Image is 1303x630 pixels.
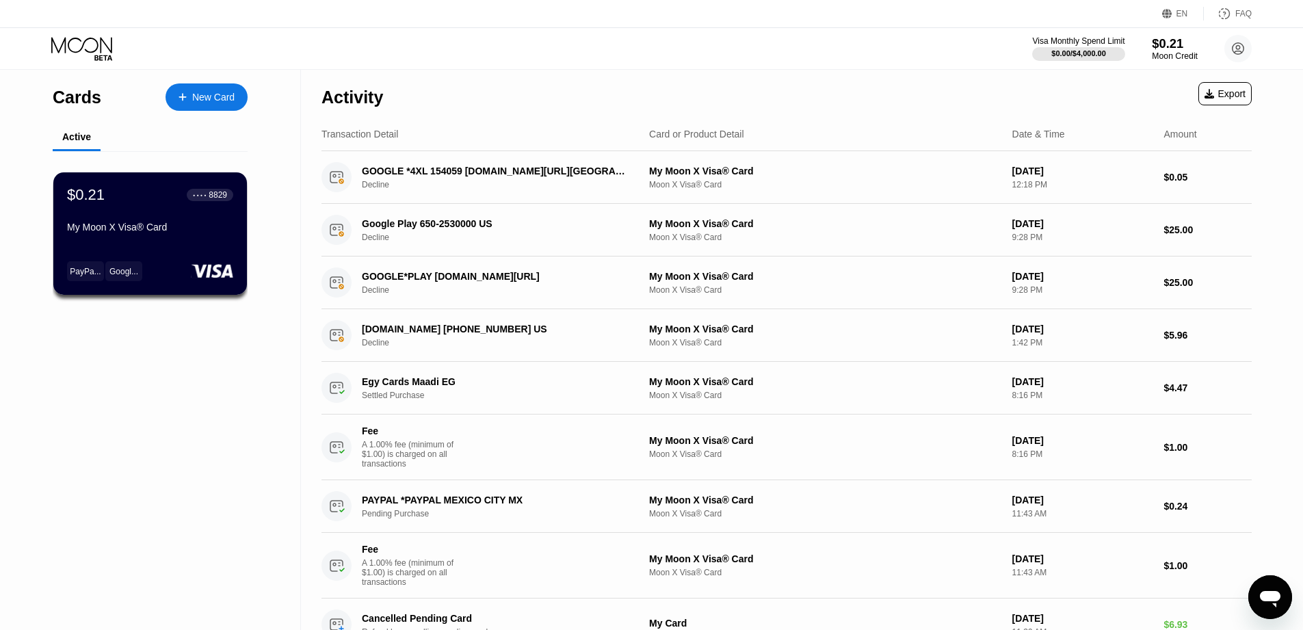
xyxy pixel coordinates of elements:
[649,218,1001,229] div: My Moon X Visa® Card
[649,129,744,140] div: Card or Product Detail
[321,480,1252,533] div: PAYPAL *PAYPAL MEXICO CITY MXPending PurchaseMy Moon X Visa® CardMoon X Visa® Card[DATE]11:43 AM$...
[1163,619,1252,630] div: $6.93
[1012,613,1153,624] div: [DATE]
[1163,560,1252,571] div: $1.00
[321,257,1252,309] div: GOOGLE*PLAY [DOMAIN_NAME][URL]DeclineMy Moon X Visa® CardMoon X Visa® Card[DATE]9:28 PM$25.00
[649,618,1001,629] div: My Card
[362,338,647,347] div: Decline
[53,88,101,107] div: Cards
[1162,7,1204,21] div: EN
[649,376,1001,387] div: My Moon X Visa® Card
[649,271,1001,282] div: My Moon X Visa® Card
[649,553,1001,564] div: My Moon X Visa® Card
[62,131,91,142] div: Active
[362,285,647,295] div: Decline
[321,129,398,140] div: Transaction Detail
[1205,88,1246,99] div: Export
[649,166,1001,176] div: My Moon X Visa® Card
[321,309,1252,362] div: [DOMAIN_NAME] [PHONE_NUMBER] USDeclineMy Moon X Visa® CardMoon X Visa® Card[DATE]1:42 PM$5.96
[1012,391,1153,400] div: 8:16 PM
[362,425,458,436] div: Fee
[1012,166,1153,176] div: [DATE]
[649,285,1001,295] div: Moon X Visa® Card
[67,261,104,281] div: PayPa...
[321,204,1252,257] div: Google Play 650-2530000 USDeclineMy Moon X Visa® CardMoon X Visa® Card[DATE]9:28 PM$25.00
[70,267,101,276] div: PayPa...
[1248,575,1292,619] iframe: Button to launch messaging window
[321,88,383,107] div: Activity
[362,218,627,229] div: Google Play 650-2530000 US
[1012,553,1153,564] div: [DATE]
[1012,285,1153,295] div: 9:28 PM
[1204,7,1252,21] div: FAQ
[1012,218,1153,229] div: [DATE]
[1012,509,1153,519] div: 11:43 AM
[362,180,647,189] div: Decline
[1163,277,1252,288] div: $25.00
[649,233,1001,242] div: Moon X Visa® Card
[649,435,1001,446] div: My Moon X Visa® Card
[362,166,627,176] div: GOOGLE *4XL 154059 [DOMAIN_NAME][URL][GEOGRAPHIC_DATA]
[1012,233,1153,242] div: 9:28 PM
[105,261,142,281] div: Googl...
[1032,36,1124,61] div: Visa Monthly Spend Limit$0.00/$4,000.00
[649,568,1001,577] div: Moon X Visa® Card
[1152,51,1198,61] div: Moon Credit
[362,440,464,469] div: A 1.00% fee (minimum of $1.00) is charged on all transactions
[1012,435,1153,446] div: [DATE]
[1152,36,1198,51] div: $0.21
[192,92,235,103] div: New Card
[321,415,1252,480] div: FeeA 1.00% fee (minimum of $1.00) is charged on all transactionsMy Moon X Visa® CardMoon X Visa® ...
[362,509,647,519] div: Pending Purchase
[362,391,647,400] div: Settled Purchase
[1012,376,1153,387] div: [DATE]
[321,151,1252,204] div: GOOGLE *4XL 154059 [DOMAIN_NAME][URL][GEOGRAPHIC_DATA]DeclineMy Moon X Visa® CardMoon X Visa® Car...
[649,338,1001,347] div: Moon X Visa® Card
[193,193,207,197] div: ● ● ● ●
[1012,495,1153,506] div: [DATE]
[1163,330,1252,341] div: $5.96
[67,222,233,233] div: My Moon X Visa® Card
[1012,449,1153,459] div: 8:16 PM
[362,271,627,282] div: GOOGLE*PLAY [DOMAIN_NAME][URL]
[362,613,627,624] div: Cancelled Pending Card
[362,544,458,555] div: Fee
[53,172,247,295] div: $0.21● ● ● ●8829My Moon X Visa® CardPayPa...Googl...
[109,267,138,276] div: Googl...
[1012,338,1153,347] div: 1:42 PM
[321,362,1252,415] div: Egy Cards Maadi EGSettled PurchaseMy Moon X Visa® CardMoon X Visa® Card[DATE]8:16 PM$4.47
[362,324,627,334] div: [DOMAIN_NAME] [PHONE_NUMBER] US
[1051,49,1106,57] div: $0.00 / $4,000.00
[1163,172,1252,183] div: $0.05
[362,558,464,587] div: A 1.00% fee (minimum of $1.00) is charged on all transactions
[1012,129,1065,140] div: Date & Time
[1235,9,1252,18] div: FAQ
[1198,82,1252,105] div: Export
[1163,382,1252,393] div: $4.47
[362,495,627,506] div: PAYPAL *PAYPAL MEXICO CITY MX
[166,83,248,111] div: New Card
[1163,129,1196,140] div: Amount
[1012,271,1153,282] div: [DATE]
[1163,224,1252,235] div: $25.00
[1012,324,1153,334] div: [DATE]
[67,186,105,204] div: $0.21
[649,495,1001,506] div: My Moon X Visa® Card
[1163,442,1252,453] div: $1.00
[1012,568,1153,577] div: 11:43 AM
[649,324,1001,334] div: My Moon X Visa® Card
[1176,9,1188,18] div: EN
[649,180,1001,189] div: Moon X Visa® Card
[649,449,1001,459] div: Moon X Visa® Card
[649,391,1001,400] div: Moon X Visa® Card
[209,190,227,200] div: 8829
[362,376,627,387] div: Egy Cards Maadi EG
[649,509,1001,519] div: Moon X Visa® Card
[321,533,1252,599] div: FeeA 1.00% fee (minimum of $1.00) is charged on all transactionsMy Moon X Visa® CardMoon X Visa® ...
[1032,36,1124,46] div: Visa Monthly Spend Limit
[1152,36,1198,61] div: $0.21Moon Credit
[1012,180,1153,189] div: 12:18 PM
[362,233,647,242] div: Decline
[1163,501,1252,512] div: $0.24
